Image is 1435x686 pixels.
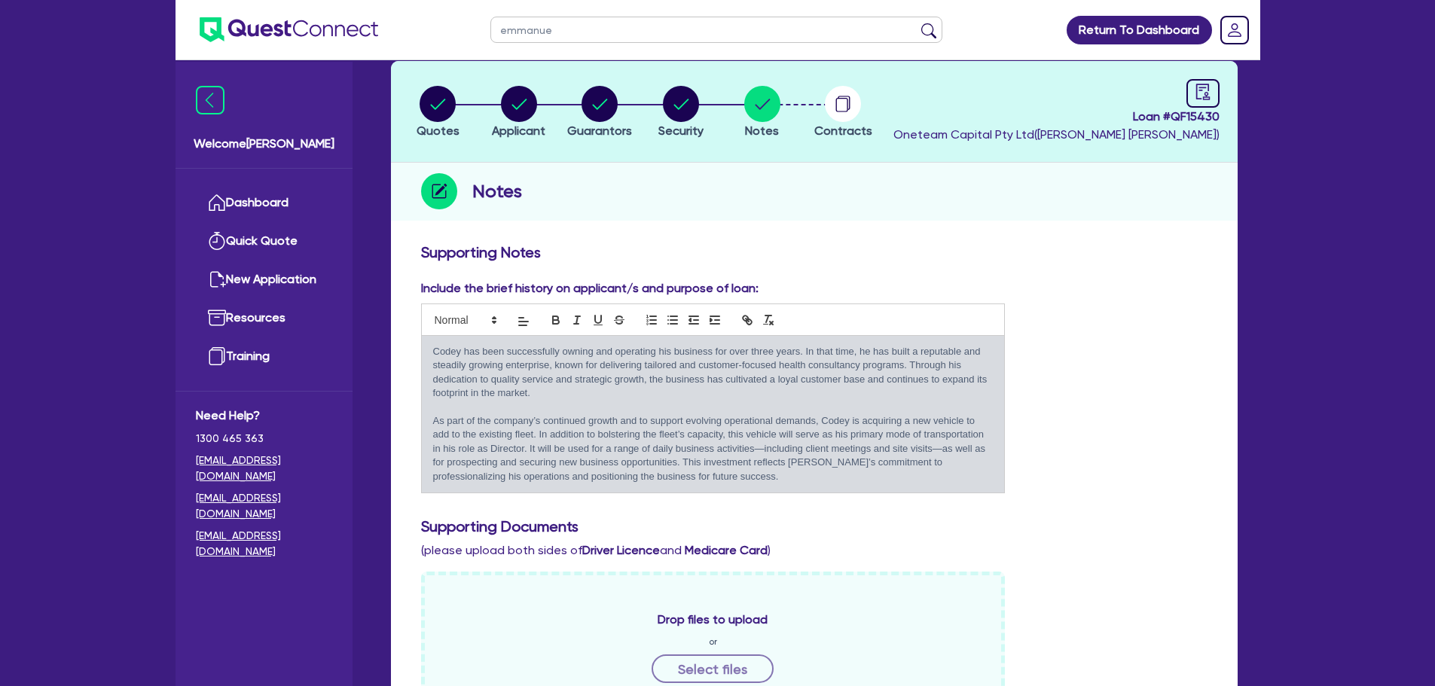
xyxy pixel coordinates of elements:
a: New Application [196,261,332,299]
span: 1300 465 363 [196,431,332,447]
img: quest-connect-logo-blue [200,17,378,42]
span: Guarantors [567,123,632,138]
button: Notes [743,85,781,141]
span: Drop files to upload [658,611,768,629]
img: training [208,347,226,365]
a: [EMAIL_ADDRESS][DOMAIN_NAME] [196,528,332,559]
img: quick-quote [208,232,226,250]
span: Need Help? [196,407,332,425]
span: Contracts [814,123,872,138]
button: Security [658,85,704,141]
a: [EMAIL_ADDRESS][DOMAIN_NAME] [196,453,332,484]
img: step-icon [421,173,457,209]
button: Contracts [814,85,873,141]
a: Dropdown toggle [1215,11,1254,50]
b: Medicare Card [685,543,768,557]
a: Resources [196,299,332,337]
button: Applicant [491,85,546,141]
h3: Supporting Notes [421,243,1208,261]
button: Quotes [416,85,460,141]
a: [EMAIL_ADDRESS][DOMAIN_NAME] [196,490,332,522]
span: Oneteam Capital Pty Ltd ( [PERSON_NAME] [PERSON_NAME] ) [893,127,1220,142]
span: Quotes [417,123,460,138]
h3: Supporting Documents [421,517,1208,535]
button: Select files [652,654,774,683]
b: Driver Licence [582,543,660,557]
img: new-application [208,270,226,288]
h2: Notes [472,178,522,205]
input: Search by name, application ID or mobile number... [490,17,942,43]
p: As part of the company’s continued growth and to support evolving operational demands, Codey is a... [433,414,994,483]
span: Security [658,123,704,138]
span: Applicant [492,123,545,138]
label: Include the brief history on applicant/s and purpose of loan: [421,279,759,297]
span: audit [1195,84,1211,100]
p: Codey has been successfully owning and operating his business for over three years. In that time,... [433,345,994,401]
a: Training [196,337,332,376]
a: Return To Dashboard [1067,16,1212,44]
a: Dashboard [196,184,332,222]
span: Notes [745,123,779,138]
span: Welcome [PERSON_NAME] [194,135,334,153]
img: icon-menu-close [196,86,224,114]
span: Loan # QF15430 [893,108,1220,126]
span: or [709,635,717,648]
a: Quick Quote [196,222,332,261]
img: resources [208,309,226,327]
button: Guarantors [566,85,633,141]
span: (please upload both sides of and ) [421,543,771,557]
